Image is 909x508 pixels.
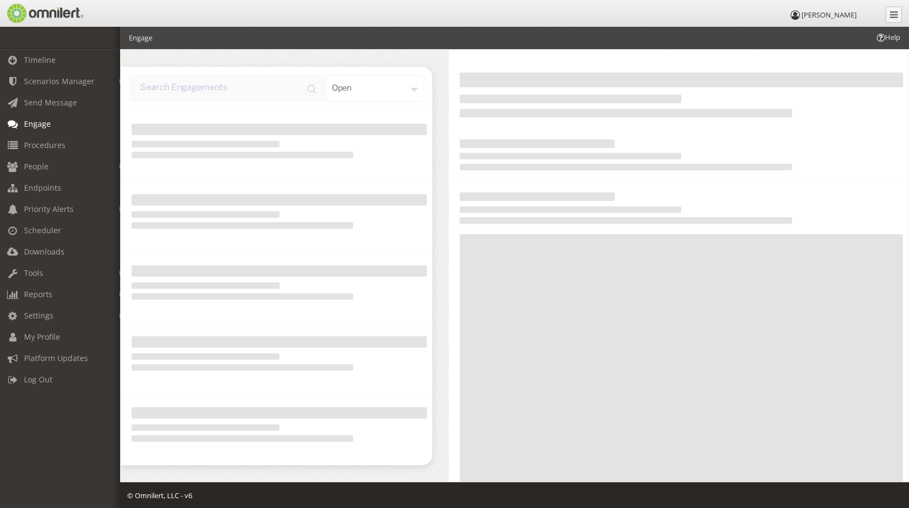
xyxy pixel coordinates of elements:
[24,268,43,278] span: Tools
[24,97,77,108] span: Send Message
[24,310,54,321] span: Settings
[801,10,857,20] span: [PERSON_NAME]
[24,225,61,235] span: Scheduler
[24,119,51,129] span: Engage
[24,204,74,214] span: Priority Alerts
[24,374,52,385] span: Log Out
[127,491,192,500] span: © Omnilert, LLC - v6
[886,7,902,23] a: Collapse Menu
[24,161,49,172] span: People
[24,55,56,65] span: Timeline
[24,140,66,150] span: Procedures
[24,182,61,193] span: Endpoints
[5,4,84,23] img: Omnilert
[24,289,52,299] span: Reports
[24,246,64,257] span: Downloads
[326,75,424,102] div: open
[24,332,60,342] span: My Profile
[875,32,900,43] span: Help
[24,76,94,86] span: Scenarios Manager
[129,75,326,102] input: input
[129,33,152,43] li: Engage
[24,353,88,363] span: Platform Updates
